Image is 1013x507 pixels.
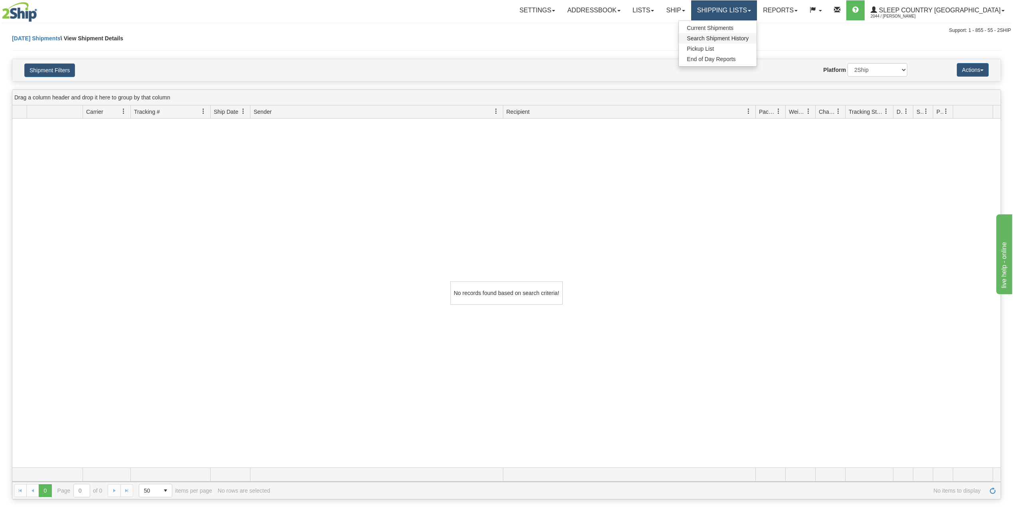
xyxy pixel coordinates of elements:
a: Pickup Status filter column settings [939,105,953,118]
a: Carrier filter column settings [117,105,130,118]
span: Page sizes drop down [139,484,172,497]
span: Page 0 [39,484,51,497]
a: Recipient filter column settings [742,105,755,118]
button: Actions [957,63,989,77]
a: [DATE] Shipments [12,35,61,42]
span: No items to display [276,487,981,494]
a: Current Shipments [679,23,757,33]
div: grid grouping header [12,90,1001,105]
a: Shipment Issues filter column settings [919,105,933,118]
span: Charge [819,108,836,116]
a: Packages filter column settings [772,105,785,118]
a: Tracking Status filter column settings [879,105,893,118]
a: Ship [660,0,691,20]
a: Addressbook [561,0,627,20]
div: No rows are selected [218,487,270,494]
span: Current Shipments [687,25,733,31]
div: live help - online [6,5,74,14]
span: Shipment Issues [916,108,923,116]
img: logo2044.jpg [2,2,37,22]
label: Platform [823,66,846,74]
span: Pickup Status [936,108,943,116]
a: Pickup List [679,44,757,54]
span: Search Shipment History [687,35,749,42]
span: Ship Date [214,108,238,116]
span: Recipient [506,108,530,116]
span: Tracking # [134,108,160,116]
span: Tracking Status [849,108,883,116]
a: Sender filter column settings [489,105,503,118]
a: Sleep Country [GEOGRAPHIC_DATA] 2044 / [PERSON_NAME] [865,0,1011,20]
iframe: chat widget [995,213,1012,294]
div: No records found based on search criteria! [450,281,563,305]
a: Ship Date filter column settings [236,105,250,118]
button: Shipment Filters [24,63,75,77]
a: Search Shipment History [679,33,757,44]
a: Tracking # filter column settings [197,105,210,118]
span: Sleep Country [GEOGRAPHIC_DATA] [877,7,1001,14]
a: Refresh [986,484,999,497]
span: Carrier [86,108,103,116]
span: 2044 / [PERSON_NAME] [871,12,930,20]
span: Page of 0 [57,484,102,497]
span: Delivery Status [897,108,903,116]
span: 50 [144,487,154,495]
span: items per page [139,484,212,497]
span: Packages [759,108,776,116]
div: Support: 1 - 855 - 55 - 2SHIP [2,27,1011,34]
a: End of Day Reports [679,54,757,64]
a: Reports [757,0,804,20]
span: \ View Shipment Details [61,35,123,42]
a: Lists [627,0,660,20]
span: Sender [254,108,272,116]
a: Shipping lists [691,0,757,20]
a: Settings [513,0,561,20]
span: Pickup List [687,46,714,52]
a: Charge filter column settings [832,105,845,118]
span: End of Day Reports [687,56,735,62]
a: Delivery Status filter column settings [899,105,913,118]
span: Weight [789,108,806,116]
a: Weight filter column settings [802,105,815,118]
span: select [159,484,172,497]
